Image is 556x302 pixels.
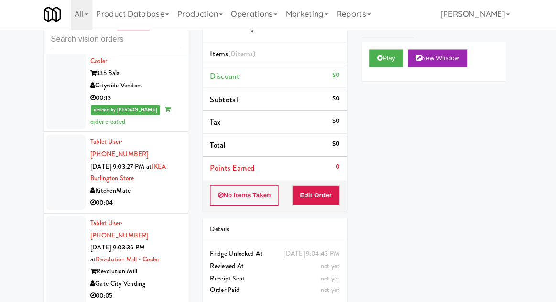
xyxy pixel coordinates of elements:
button: No Items Taken [215,182,282,202]
span: not yet [322,255,341,264]
div: Reviewed At [215,254,341,266]
span: Tax [215,115,225,126]
span: Subtotal [215,93,242,104]
button: Play [370,50,403,67]
span: [DATE] 9:03:36 PM at [99,237,153,258]
button: New Window [407,50,465,67]
span: not yet [322,267,341,276]
span: order created [99,103,177,124]
div: [DATE] 9:04:43 PM [286,242,341,254]
span: [DATE] 9:03:27 PM at [99,159,159,168]
ng-pluralize: items [240,48,257,59]
div: Fridge Unlocked At [215,242,341,254]
li: Tablet User· [PHONE_NUMBER][DATE] 9:03:11 PM at335 Bala - Cooler335 BalaCitywide Vendors00:13revi... [54,16,194,130]
span: Points Earned [215,159,258,170]
span: reviewed by [PERSON_NAME] [99,104,167,113]
img: Micromart [54,7,70,24]
div: $0 [334,91,341,103]
span: (0 ) [232,48,259,59]
div: Citywide Vendors [99,79,186,91]
a: Tablet User· [PHONE_NUMBER] [99,135,155,156]
li: Tablet User· [PHONE_NUMBER][DATE] 9:03:27 PM atIKEA Burlington StoreKitchenMate00:04 [54,130,194,209]
div: Receipt Sent [215,266,341,278]
div: KitchenMate [99,181,186,193]
div: 00:13 [99,91,186,103]
span: not yet [322,279,341,288]
button: Edit Order [295,182,341,202]
div: $0 [334,136,341,148]
div: $0 [334,69,341,81]
span: Items [215,48,259,59]
div: 0 [337,158,341,170]
div: $0 [334,113,341,125]
span: Total [215,137,230,148]
div: 335 Bala [99,67,186,79]
h5: Dumbo Vending [215,25,341,32]
span: · [PHONE_NUMBER] [99,214,155,235]
div: 00:05 [99,283,186,295]
span: · [PHONE_NUMBER] [99,135,155,156]
a: Tablet User· [PHONE_NUMBER] [99,214,155,235]
div: Order Paid [215,278,341,290]
div: Gate City Vending [99,271,186,283]
div: Details [215,218,341,230]
a: Revolution Mill - Cooler [104,249,166,258]
input: Search vision orders [61,31,186,49]
span: Discount [215,70,244,81]
a: 335 Bala - Cooler [99,44,184,65]
div: 00:04 [99,193,186,205]
div: Revolution Mill [99,259,186,271]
